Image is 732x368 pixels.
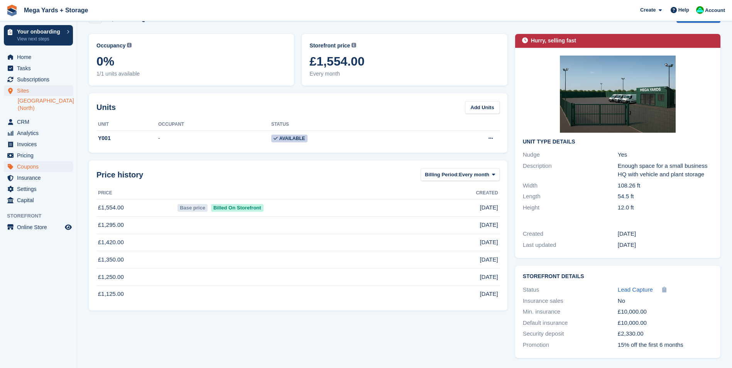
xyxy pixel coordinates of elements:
[696,6,704,14] img: Ben Ainscough
[4,184,73,194] a: menu
[96,199,176,216] td: £1,554.00
[4,150,73,161] a: menu
[523,319,618,327] div: Default insurance
[618,241,713,250] div: [DATE]
[6,5,18,16] img: stora-icon-8386f47178a22dfd0bd8f6a31ec36ba5ce8667c1dd55bd0f319d3a0aa187defe.svg
[96,216,176,234] td: £1,295.00
[618,341,713,349] div: 15% off the first 6 months
[531,37,576,45] div: Hurry, selling fast
[480,238,498,247] span: [DATE]
[352,43,356,47] img: icon-info-grey-7440780725fd019a000dd9b08b2336e03edf1995a4989e88bcd33f0948082b44.svg
[618,297,713,306] div: No
[96,169,143,181] span: Price history
[523,285,618,294] div: Status
[480,290,498,299] span: [DATE]
[158,118,271,131] th: Occupant
[618,203,713,212] div: 12.0 ft
[560,56,676,133] img: Commercial%20Storage%20Yard%20under%20Clear%20Sky.jpeg
[158,130,271,147] td: -
[4,52,73,62] a: menu
[127,43,132,47] img: icon-info-grey-7440780725fd019a000dd9b08b2336e03edf1995a4989e88bcd33f0948082b44.svg
[96,42,125,50] span: Occupancy
[17,63,63,74] span: Tasks
[480,255,498,264] span: [DATE]
[309,54,499,68] span: £1,554.00
[618,230,713,238] div: [DATE]
[96,268,176,286] td: £1,250.00
[618,329,713,338] div: £2,330.00
[705,7,725,14] span: Account
[618,285,653,294] a: Lead Capture
[96,187,176,199] th: Price
[4,128,73,138] a: menu
[64,223,73,232] a: Preview store
[480,203,498,212] span: [DATE]
[7,212,77,220] span: Storefront
[17,128,63,138] span: Analytics
[4,63,73,74] a: menu
[4,172,73,183] a: menu
[618,319,713,327] div: £10,000.00
[4,222,73,233] a: menu
[618,181,713,190] div: 108.26 ft
[4,85,73,96] a: menu
[523,150,618,159] div: Nudge
[17,150,63,161] span: Pricing
[465,101,499,114] a: Add Units
[523,230,618,238] div: Created
[21,4,91,17] a: Mega Yards + Storage
[17,29,63,34] p: Your onboarding
[96,134,158,142] div: Y001
[96,285,176,302] td: £1,125.00
[476,189,498,196] span: Created
[523,192,618,201] div: Length
[18,97,73,112] a: [GEOGRAPHIC_DATA] (North)
[96,70,286,78] span: 1/1 units available
[4,195,73,206] a: menu
[17,116,63,127] span: CRM
[17,74,63,85] span: Subscriptions
[618,307,713,316] div: £10,000.00
[618,286,653,293] span: Lead Capture
[523,307,618,316] div: Min. insurance
[523,297,618,306] div: Insurance sales
[211,204,264,212] span: Billed On Storefront
[523,139,713,145] h2: Unit Type details
[4,74,73,85] a: menu
[271,118,429,131] th: Status
[523,241,618,250] div: Last updated
[618,192,713,201] div: 54.5 ft
[618,150,713,159] div: Yes
[523,273,713,280] h2: Storefront Details
[17,161,63,172] span: Coupons
[523,162,618,179] div: Description
[96,234,176,251] td: £1,420.00
[523,203,618,212] div: Height
[17,52,63,62] span: Home
[4,116,73,127] a: menu
[4,161,73,172] a: menu
[17,195,63,206] span: Capital
[17,172,63,183] span: Insurance
[96,251,176,268] td: £1,350.00
[178,204,208,212] span: Base price
[271,135,308,142] span: Available
[480,273,498,282] span: [DATE]
[678,6,689,14] span: Help
[17,139,63,150] span: Invoices
[309,70,499,78] span: Every month
[96,118,158,131] th: Unit
[309,42,350,50] span: Storefront price
[480,221,498,230] span: [DATE]
[17,222,63,233] span: Online Store
[96,101,116,113] h2: Units
[17,85,63,96] span: Sites
[425,171,459,179] span: Billing Period:
[618,162,713,179] div: Enough space for a small business HQ with vehicle and plant storage
[523,181,618,190] div: Width
[523,341,618,349] div: Promotion
[17,35,63,42] p: View next steps
[523,329,618,338] div: Security deposit
[17,184,63,194] span: Settings
[4,25,73,46] a: Your onboarding View next steps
